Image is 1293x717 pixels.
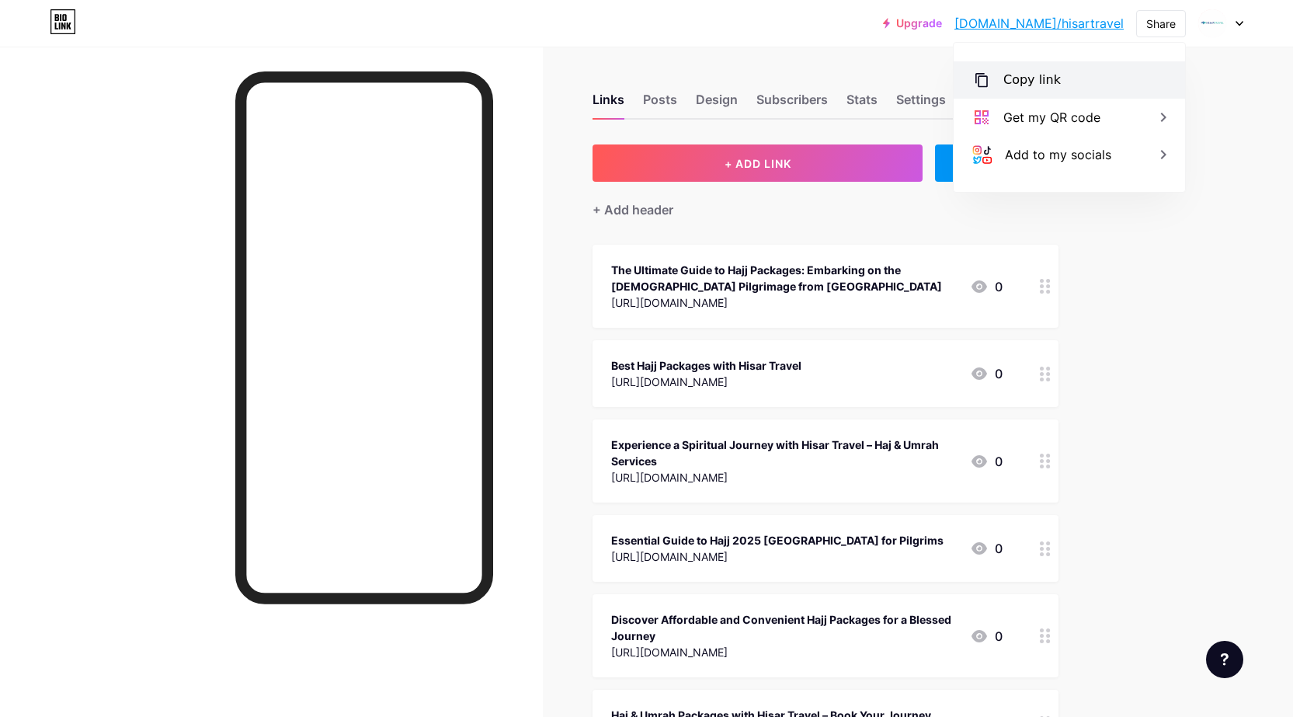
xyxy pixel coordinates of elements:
div: Discover Affordable and Convenient Hajj Packages for a Blessed Journey [611,611,958,644]
div: [URL][DOMAIN_NAME] [611,374,801,390]
div: + ADD EMBED [935,144,1058,182]
div: Essential Guide to Hajj 2025 [GEOGRAPHIC_DATA] for Pilgrims [611,532,944,548]
div: [URL][DOMAIN_NAME] [611,548,944,565]
div: [URL][DOMAIN_NAME] [611,644,958,660]
div: 0 [970,364,1003,383]
div: Get my QR code [1003,108,1100,127]
div: Experience a Spiritual Journey with Hisar Travel – Haj & Umrah Services [611,437,958,469]
div: Posts [643,90,677,118]
div: [URL][DOMAIN_NAME] [611,469,958,486]
div: Settings [896,90,946,118]
div: Best Hajj Packages with Hisar Travel [611,357,801,374]
div: 0 [970,539,1003,558]
div: Subscribers [756,90,828,118]
div: Design [696,90,738,118]
div: Stats [846,90,878,118]
div: 0 [970,627,1003,646]
a: [DOMAIN_NAME]/hisartravel [954,14,1124,33]
div: + Add header [593,200,673,219]
div: Links [593,90,624,118]
div: Share [1146,16,1176,32]
div: Add to my socials [1005,145,1111,164]
div: [URL][DOMAIN_NAME] [611,294,958,311]
img: hisartravel [1197,9,1227,38]
div: 0 [970,277,1003,296]
button: + ADD LINK [593,144,923,182]
div: The Ultimate Guide to Hajj Packages: Embarking on the [DEMOGRAPHIC_DATA] Pilgrimage from [GEOGRAP... [611,262,958,294]
span: + ADD LINK [725,157,791,170]
a: Upgrade [883,17,942,30]
div: 0 [970,452,1003,471]
div: Copy link [1003,71,1061,89]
